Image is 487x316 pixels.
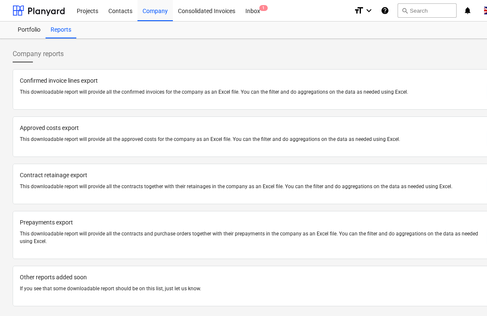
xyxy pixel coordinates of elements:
[445,275,487,316] iframe: Chat Widget
[20,285,483,292] p: If you see that some downloadable report should be on this list, just let us know.
[401,7,408,14] span: search
[20,230,483,245] p: This downloadable report will provide all the contracts and purchase orders together with their p...
[13,22,46,38] a: Portfolio
[20,76,483,85] p: Confirmed invoice lines export
[46,22,76,38] a: Reports
[20,136,483,143] p: This downloadable report will provide all the approved costs for the company as an Excel file. Yo...
[20,124,483,132] p: Approved costs export
[20,183,483,190] p: This downloadable report will provide all the contracts together with their retainages in the com...
[463,5,472,16] i: notifications
[20,171,483,180] p: Contract retainage export
[20,89,483,96] p: This downloadable report will provide all the confirmed invoices for the company as an Excel file...
[13,49,64,59] span: Company reports
[381,5,389,16] i: Knowledge base
[354,5,364,16] i: format_size
[20,218,483,227] p: Prepayments export
[20,273,483,282] p: Other reports added soon
[398,3,457,18] button: Search
[364,5,374,16] i: keyboard_arrow_down
[259,5,268,11] span: 1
